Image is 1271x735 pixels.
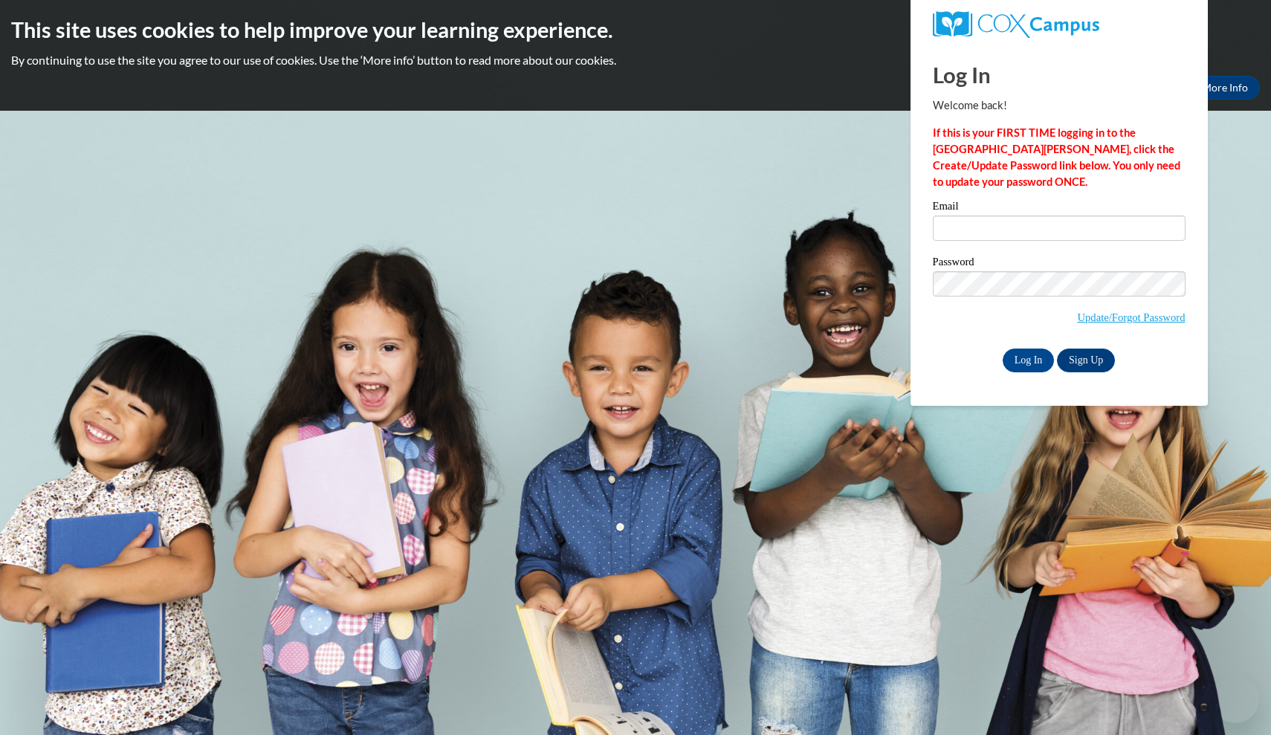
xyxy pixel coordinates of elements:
strong: If this is your FIRST TIME logging in to the [GEOGRAPHIC_DATA][PERSON_NAME], click the Create/Upd... [933,126,1180,188]
label: Email [933,201,1186,216]
input: Log In [1003,349,1055,372]
a: More Info [1190,76,1260,100]
img: COX Campus [933,11,1099,38]
p: Welcome back! [933,97,1186,114]
iframe: Button to launch messaging window [1212,676,1259,723]
label: Password [933,256,1186,271]
a: Sign Up [1057,349,1115,372]
p: By continuing to use the site you agree to our use of cookies. Use the ‘More info’ button to read... [11,52,1260,68]
h2: This site uses cookies to help improve your learning experience. [11,15,1260,45]
a: Update/Forgot Password [1077,311,1185,323]
h1: Log In [933,59,1186,90]
a: COX Campus [933,11,1186,38]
